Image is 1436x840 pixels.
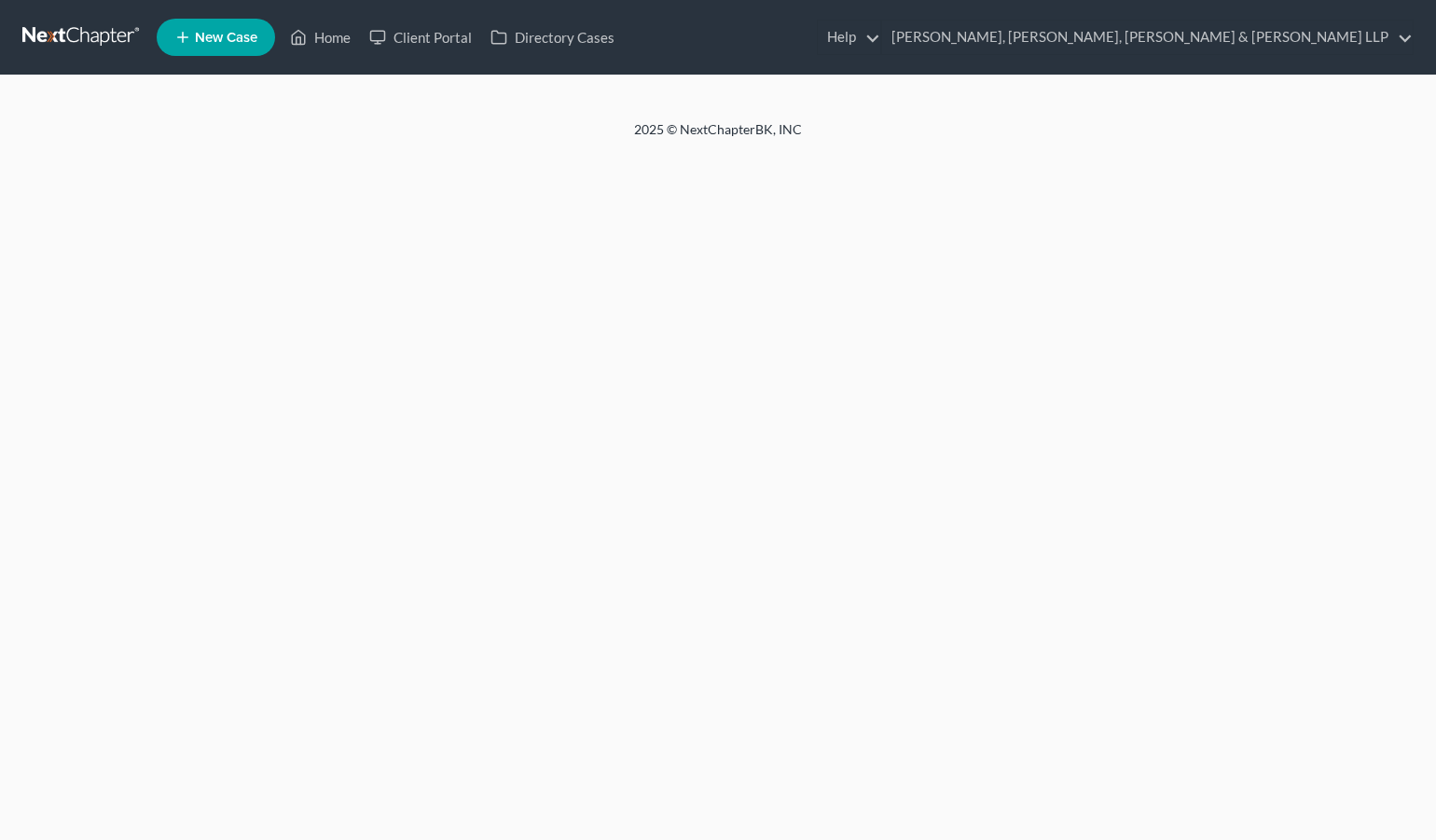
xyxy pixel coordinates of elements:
a: Directory Cases [481,21,624,54]
a: [PERSON_NAME], [PERSON_NAME], [PERSON_NAME] & [PERSON_NAME] LLP [882,21,1413,54]
a: Home [281,21,360,54]
a: Client Portal [360,21,481,54]
div: 2025 © NextChapterBK, INC [186,120,1250,154]
a: Help [818,21,880,54]
new-legal-case-button: New Case [157,19,275,56]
